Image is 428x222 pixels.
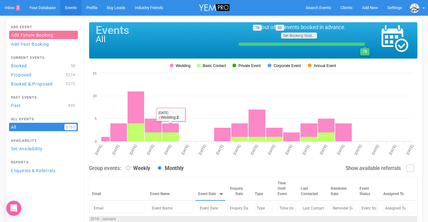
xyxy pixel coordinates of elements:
[354,144,362,155] tspan: [DATE]
[126,166,130,170] input: Weekly
[89,216,417,222] td: 2018 - January
[123,165,150,172] label: Weekly
[93,94,97,98] tspan: 10
[319,144,328,155] tspan: [DATE]
[96,35,228,44] h1: All
[129,144,138,155] tspan: [DATE]
[274,64,301,68] tspan: Corporate Event
[301,204,326,213] input: Filter by Last Contacted
[275,25,284,31] a: 50
[380,24,409,53] img: events_calendar-47d57c581de8ae7e0d62452d7a588d7d83c6c9437aa29a14e0e0b6a065d91899.png
[360,48,370,55] div: 78
[198,204,223,213] input: Filter by Event Date
[405,144,414,155] tspan: [DATE]
[9,31,78,39] a: Add Future Booking
[176,64,190,68] tspan: Wedding
[164,144,172,155] tspan: [DATE]
[198,144,207,155] tspan: [DATE]
[278,204,296,213] input: Filter by Time Until Event
[215,144,224,155] tspan: [DATE]
[383,204,415,213] input: Filter by Assigned To
[203,64,226,68] tspan: Basic Contact
[6,201,21,216] div: Open Intercom Messenger
[388,144,397,155] tspan: [DATE]
[9,61,78,70] a: Booked58
[11,25,76,29] h4: Add Event
[238,64,261,68] tspan: Private Event
[96,24,228,37] h1: Events
[9,144,78,153] a: Set Availability
[331,204,355,213] input: Filter by Reminder Date
[362,5,378,10] span: Add New
[93,71,97,75] tspan: 15
[64,124,77,130] span: 5767
[275,178,298,200] th: Time Until Event
[255,204,273,213] input: Filter by Type
[381,178,417,200] th: Assigned To
[146,144,155,155] tspan: [DATE]
[371,144,380,155] tspan: [DATE]
[11,117,76,121] h4: All Events
[95,117,97,121] tspan: 5
[89,178,148,200] th: Email
[9,123,78,131] a: All5767
[225,178,253,200] th: Enquiry Date
[89,165,122,171] strong: Group events:
[95,140,97,143] tspan: 0
[64,72,77,78] span: 5214
[9,40,78,48] a: Add Past Booking
[69,63,77,69] span: 58
[9,80,78,88] a: Booked & Proposed5272
[195,178,225,200] th: Event Date
[360,204,378,213] input: Filter by Event Status
[328,178,357,200] th: Reminder Date
[9,101,78,110] a: Past495
[357,178,381,200] th: Event Status
[252,178,275,200] th: Type
[336,144,345,155] tspan: [DATE]
[250,144,259,155] tspan: [DATE]
[306,5,331,10] span: Search Events
[112,144,120,155] tspan: [DATE]
[298,178,328,200] th: Last Contacted
[267,144,276,155] tspan: [DATE]
[345,165,401,171] strong: Show available referrals
[281,33,317,39] a: Set Booking Goal...
[239,24,360,39] div: out of events booked in advance.
[11,161,76,164] h4: Reports
[9,166,78,175] a: Enquiries & Referrals
[233,144,241,155] tspan: [DATE]
[253,25,262,31] a: 78
[228,204,250,213] input: Filter by Enquiry Date
[11,56,76,60] h4: Current Events
[181,144,189,155] tspan: [DATE]
[16,5,20,11] span: 3
[158,166,162,170] input: Monthly
[148,178,195,200] th: Event Name
[94,144,103,155] tspan: [DATE]
[67,102,77,109] span: 495
[64,81,77,87] span: 5272
[340,5,353,10] span: Clients
[154,165,184,172] label: Monthly
[9,70,78,79] a: Proposed5214
[410,3,419,13] img: data
[150,204,193,213] input: Filter by Event Name
[11,96,76,100] h4: Past Events
[314,64,336,68] tspan: Annual Event
[92,204,145,213] input: Filter by Email
[11,139,76,143] h4: Availability
[284,144,293,155] tspan: [DATE]
[302,144,310,155] tspan: [DATE]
